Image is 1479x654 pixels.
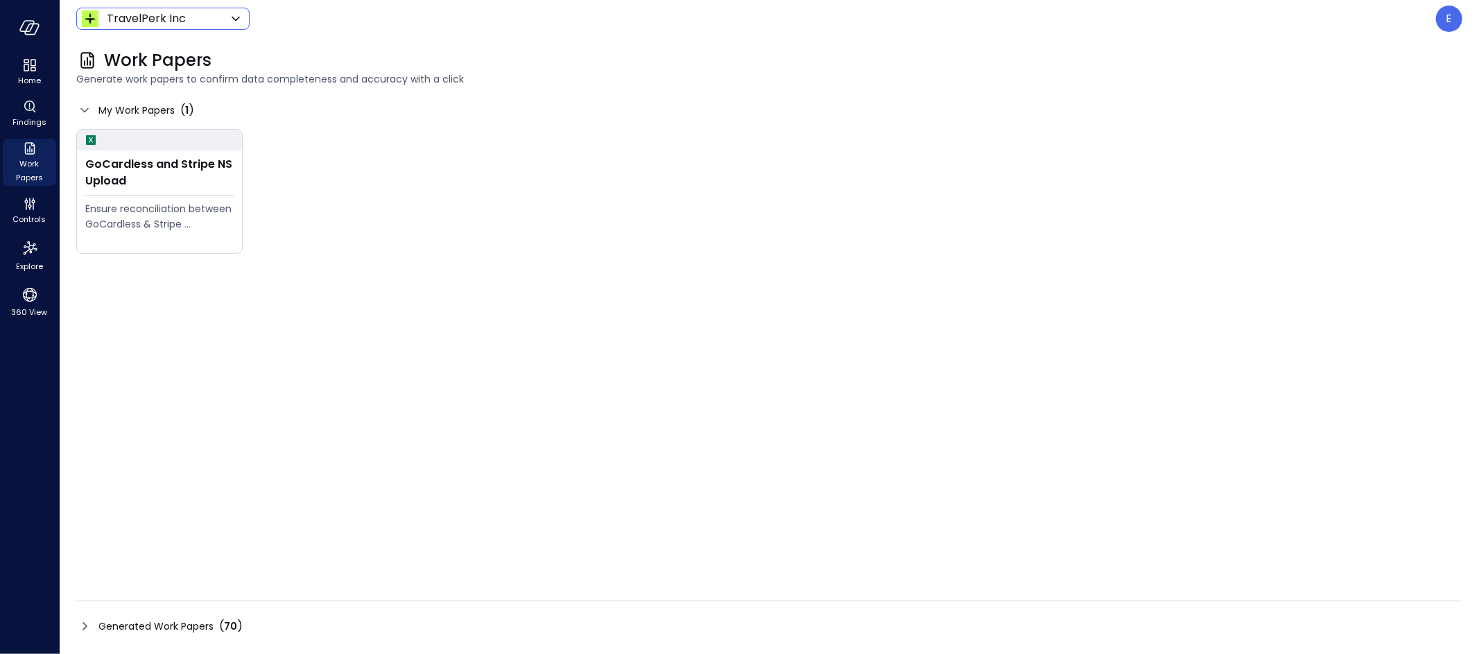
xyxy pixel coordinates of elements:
[98,103,175,118] span: My Work Papers
[180,102,194,119] div: ( )
[16,259,43,273] span: Explore
[82,10,98,27] img: Icon
[85,201,234,232] div: Ensure reconciliation between GoCardless & Stripe transactions to NetSuite
[219,618,243,635] div: ( )
[8,157,51,184] span: Work Papers
[3,283,56,320] div: 360 View
[85,156,234,189] div: GoCardless and Stripe NS Upload
[76,71,1462,87] span: Generate work papers to confirm data completeness and accuracy with a click
[12,305,48,319] span: 360 View
[3,194,56,227] div: Controls
[107,10,186,27] p: TravelPerk Inc
[3,97,56,130] div: Findings
[3,139,56,186] div: Work Papers
[18,74,41,87] span: Home
[3,55,56,89] div: Home
[1446,10,1453,27] p: E
[13,212,46,226] span: Controls
[12,115,46,129] span: Findings
[185,103,189,117] span: 1
[3,236,56,275] div: Explore
[1436,6,1462,32] div: Eleanor Yehudai
[98,619,214,634] span: Generated Work Papers
[224,619,237,633] span: 70
[104,49,211,71] span: Work Papers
